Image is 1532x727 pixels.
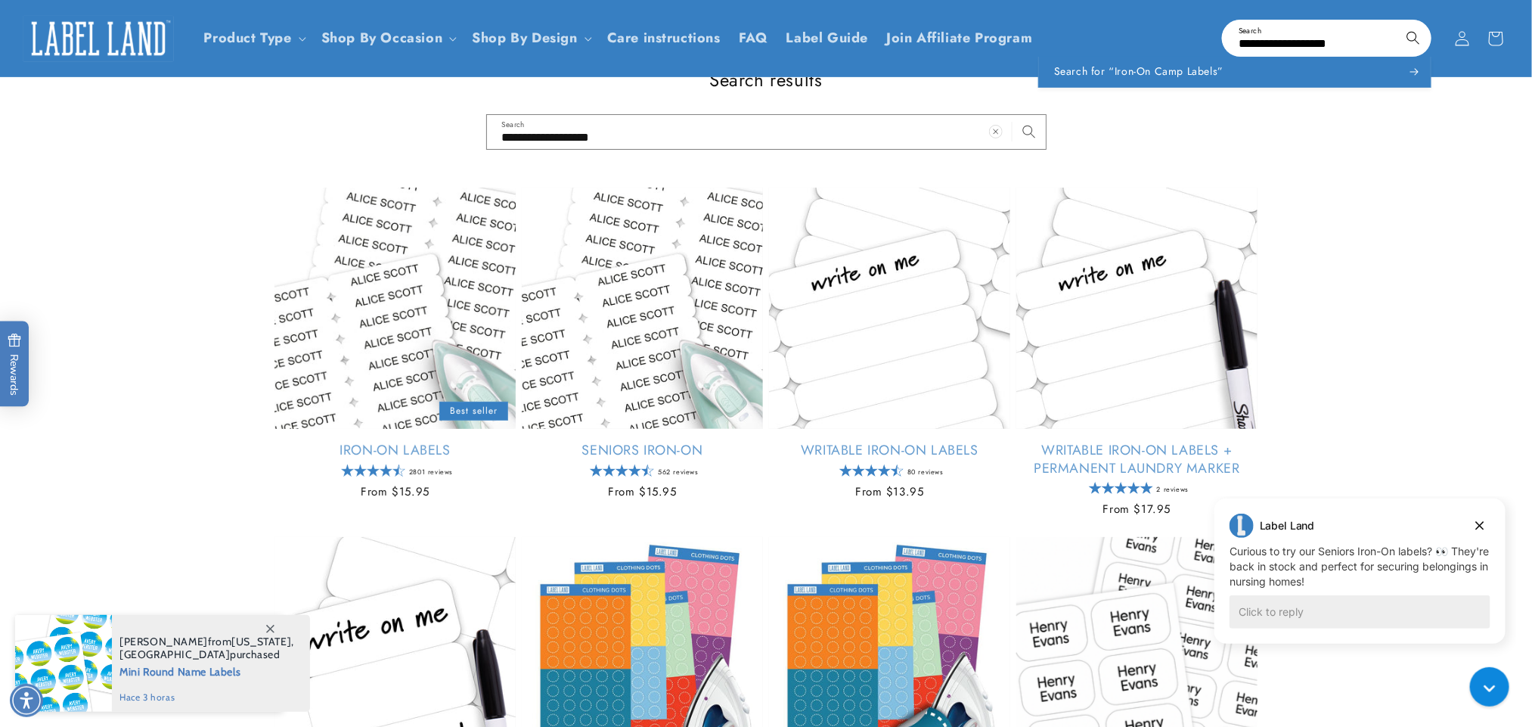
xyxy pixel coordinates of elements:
[1462,662,1517,712] iframe: Gorgias live chat messenger
[204,28,292,48] a: Product Type
[312,20,464,56] summary: Shop By Occasion
[522,442,763,459] a: Seniors Iron-On
[1013,115,1046,148] button: Search
[119,648,230,661] span: [GEOGRAPHIC_DATA]
[463,20,597,56] summary: Shop By Design
[1016,442,1258,477] a: Writable Iron-On Labels + Permanent Laundry Marker
[1397,21,1430,54] button: Search
[886,30,1032,47] span: Join Affiliate Program
[10,684,43,717] div: Accessibility Menu
[274,442,516,459] a: Iron-On Labels
[1363,21,1397,54] button: Clear search term
[274,68,1258,92] h1: Search results
[1203,496,1517,666] iframe: Gorgias live chat campaigns
[607,30,721,47] span: Care instructions
[739,30,768,47] span: FAQ
[598,20,730,56] a: Care instructions
[877,20,1041,56] a: Join Affiliate Program
[786,30,869,47] span: Label Guide
[12,606,191,651] iframe: Sign Up via Text for Offers
[119,691,294,704] span: hace 3 horas
[23,15,174,62] img: Label Land
[472,28,577,48] a: Shop By Design
[8,333,22,396] span: Rewards
[979,115,1013,148] button: Clear search term
[1054,64,1223,79] span: Search for “Iron-On Camp Labels”
[777,20,878,56] a: Label Guide
[769,442,1010,459] a: Writable Iron-On Labels
[17,9,180,67] a: Label Land
[730,20,777,56] a: FAQ
[119,635,294,661] span: from , purchased
[195,20,312,56] summary: Product Type
[321,30,443,47] span: Shop By Occasion
[119,661,294,680] span: Mini Round Name Labels
[231,635,291,648] span: [US_STATE]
